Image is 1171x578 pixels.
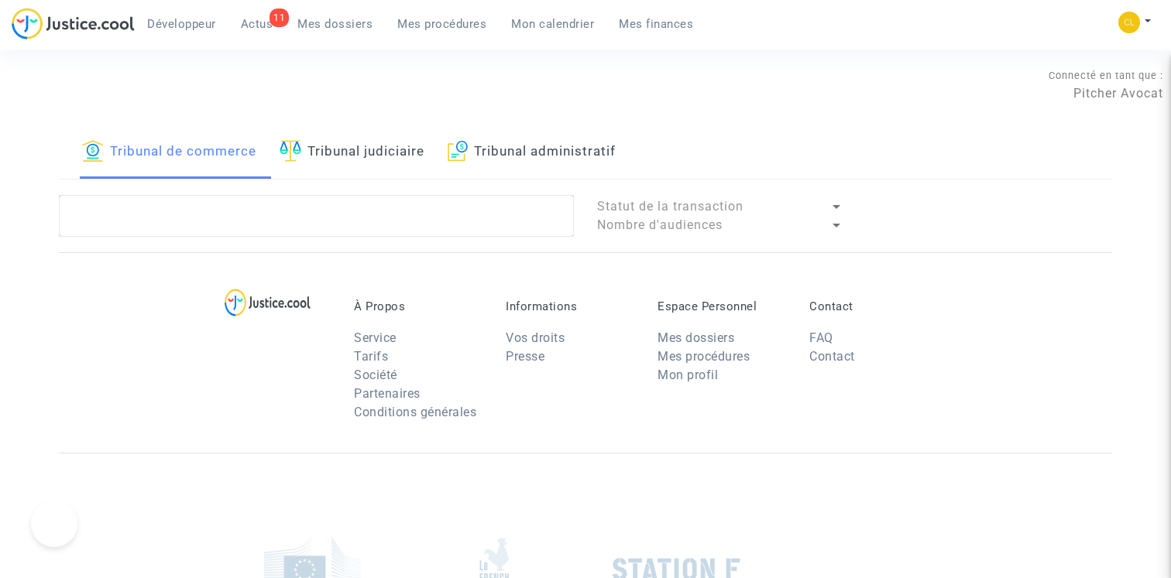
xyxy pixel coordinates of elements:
[597,217,723,232] span: Nombre d'audiences
[511,17,594,31] span: Mon calendrier
[147,17,216,31] span: Développeur
[499,12,606,36] a: Mon calendrier
[385,12,499,36] a: Mes procédures
[658,368,718,382] a: Mon profil
[448,126,616,179] a: Tribunal administratif
[1118,12,1140,33] img: f0b917ab549025eb3af43f3c4438ad5d
[658,349,750,364] a: Mes procédures
[241,17,273,31] span: Actus
[225,289,311,316] img: logo-lg.svg
[354,299,482,313] p: À Propos
[354,405,476,419] a: Conditions générales
[448,140,469,162] img: icon-archive.svg
[506,349,544,364] a: Presse
[82,140,104,162] img: icon-banque.svg
[1049,70,1163,81] span: Connecté en tant que :
[606,12,706,36] a: Mes finances
[12,8,135,39] img: jc-logo.svg
[658,299,786,313] p: Espace Personnel
[809,330,833,345] a: FAQ
[354,349,388,364] a: Tarifs
[597,199,743,214] span: Statut de la transaction
[619,17,693,31] span: Mes finances
[397,17,486,31] span: Mes procédures
[228,12,286,36] a: 11Actus
[809,349,855,364] a: Contact
[354,368,397,382] a: Société
[506,299,634,313] p: Informations
[280,126,424,179] a: Tribunal judiciaire
[354,386,421,401] a: Partenaires
[658,330,734,345] a: Mes dossiers
[285,12,385,36] a: Mes dossiers
[31,501,77,547] iframe: Help Scout Beacon - Open
[270,9,289,27] div: 11
[280,140,301,162] img: icon-faciliter-sm.svg
[354,330,397,345] a: Service
[135,12,228,36] a: Développeur
[506,330,565,345] a: Vos droits
[82,126,256,179] a: Tribunal de commerce
[297,17,373,31] span: Mes dossiers
[809,299,938,313] p: Contact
